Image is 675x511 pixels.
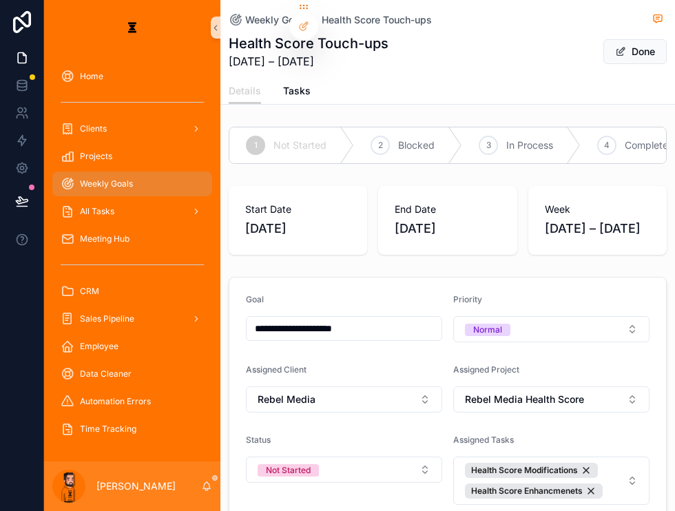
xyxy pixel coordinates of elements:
[245,202,351,216] span: Start Date
[80,396,151,407] span: Automation Errors
[453,457,650,505] button: Select Button
[229,34,388,53] h1: Health Score Touch-ups
[486,140,491,151] span: 3
[398,138,435,152] span: Blocked
[453,316,650,342] button: Select Button
[283,84,311,98] span: Tasks
[80,286,99,297] span: CRM
[80,341,118,352] span: Employee
[246,294,264,304] span: Goal
[96,479,176,493] p: [PERSON_NAME]
[465,463,598,478] button: Unselect 871
[121,17,143,39] img: App logo
[80,178,133,189] span: Weekly Goals
[453,294,482,304] span: Priority
[80,233,129,244] span: Meeting Hub
[80,206,114,217] span: All Tasks
[52,306,212,331] a: Sales Pipeline
[258,393,315,406] span: Rebel Media
[44,55,220,457] div: scrollable content
[229,13,308,27] a: Weekly Goals
[52,144,212,169] a: Projects
[283,79,311,106] a: Tasks
[246,386,442,413] button: Select Button
[545,202,650,216] span: Week
[52,116,212,141] a: Clients
[322,13,432,27] a: Health Score Touch-ups
[453,435,514,445] span: Assigned Tasks
[245,219,351,238] span: [DATE]
[52,171,212,196] a: Weekly Goals
[378,140,383,151] span: 2
[52,389,212,414] a: Automation Errors
[52,64,212,89] a: Home
[246,435,271,445] span: Status
[465,393,584,406] span: Rebel Media Health Score
[229,79,261,105] a: Details
[229,84,261,98] span: Details
[80,313,134,324] span: Sales Pipeline
[80,368,132,379] span: Data Cleaner
[52,279,212,304] a: CRM
[245,13,308,27] span: Weekly Goals
[625,138,674,152] span: Completed
[473,324,502,336] div: Normal
[52,227,212,251] a: Meeting Hub
[395,219,500,238] span: [DATE]
[80,71,103,82] span: Home
[52,362,212,386] a: Data Cleaner
[545,219,650,238] span: [DATE] – [DATE]
[453,364,519,375] span: Assigned Project
[465,483,603,499] button: Unselect 876
[471,465,578,476] span: Health Score Modifications
[52,334,212,359] a: Employee
[273,138,326,152] span: Not Started
[453,386,650,413] button: Select Button
[395,202,500,216] span: End Date
[246,364,307,375] span: Assigned Client
[254,140,258,151] span: 1
[603,39,667,64] button: Done
[604,140,610,151] span: 4
[506,138,553,152] span: In Process
[80,123,107,134] span: Clients
[246,457,442,483] button: Select Button
[80,151,112,162] span: Projects
[229,53,388,70] span: [DATE] – [DATE]
[52,199,212,224] a: All Tasks
[266,464,311,477] div: Not Started
[471,486,583,497] span: Health Score Enhancmenets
